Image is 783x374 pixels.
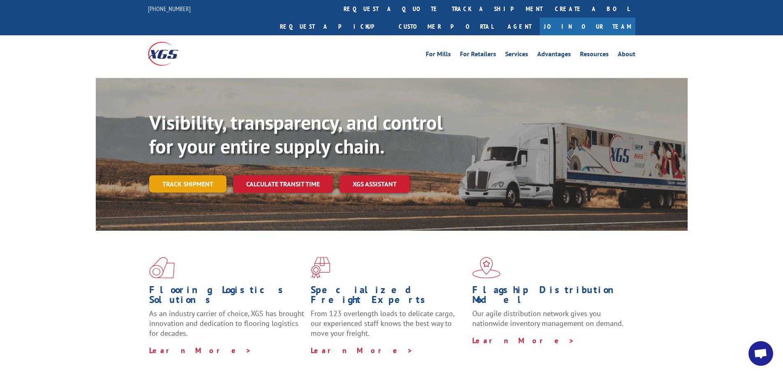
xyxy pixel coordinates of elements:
[340,175,410,193] a: XGS ASSISTANT
[149,175,226,193] a: Track shipment
[393,18,499,35] a: Customer Portal
[460,51,496,60] a: For Retailers
[472,309,624,328] span: Our agile distribution network gives you nationwide inventory management on demand.
[149,110,443,159] b: Visibility, transparency, and control for your entire supply chain.
[540,18,635,35] a: Join Our Team
[233,175,333,193] a: Calculate transit time
[274,18,393,35] a: Request a pickup
[472,285,628,309] h1: Flagship Distribution Model
[426,51,451,60] a: For Mills
[149,309,304,338] span: As an industry carrier of choice, XGS has brought innovation and dedication to flooring logistics...
[580,51,609,60] a: Resources
[149,346,252,355] a: Learn More >
[311,285,466,309] h1: Specialized Freight Experts
[748,341,773,366] div: Open chat
[472,336,575,345] a: Learn More >
[505,51,528,60] a: Services
[472,257,501,278] img: xgs-icon-flagship-distribution-model-red
[311,346,413,355] a: Learn More >
[149,257,175,278] img: xgs-icon-total-supply-chain-intelligence-red
[311,309,466,345] p: From 123 overlength loads to delicate cargo, our experienced staff knows the best way to move you...
[149,285,305,309] h1: Flooring Logistics Solutions
[311,257,330,278] img: xgs-icon-focused-on-flooring-red
[148,5,191,13] a: [PHONE_NUMBER]
[499,18,540,35] a: Agent
[537,51,571,60] a: Advantages
[618,51,635,60] a: About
